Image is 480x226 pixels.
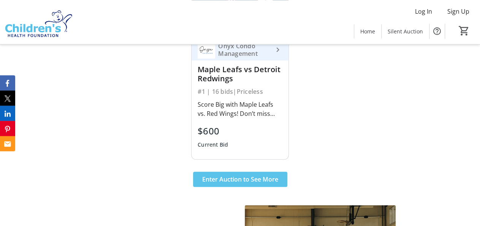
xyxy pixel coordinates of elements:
img: Onyx Condo Management [198,41,215,58]
button: Enter Auction to See More [193,172,287,187]
span: Enter Auction to See More [202,175,278,184]
div: Current Bid [198,138,228,152]
div: Maple Leafs vs Detroit Redwings [198,65,282,83]
div: Score Big with Maple Leafs vs. Red Wings! Don’t miss your chance to catch an epic showdown Toront... [198,100,282,118]
div: #1 | 16 bids | Priceless [198,86,282,97]
button: Sign Up [441,5,475,17]
span: Silent Auction [388,27,423,35]
button: Help [429,24,445,39]
button: Log In [409,5,438,17]
span: Home [360,27,375,35]
span: Sign Up [447,7,469,16]
span: Log In [415,7,432,16]
a: Home [354,24,381,38]
div: Onyx Condo Management [215,42,273,57]
mat-icon: keyboard_arrow_right [273,45,282,54]
a: Silent Auction [382,24,429,38]
div: $600 [198,124,228,138]
a: Onyx Condo ManagementOnyx Condo Management [192,39,288,60]
button: Cart [457,24,471,38]
img: Children's Health Foundation's Logo [5,3,72,41]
